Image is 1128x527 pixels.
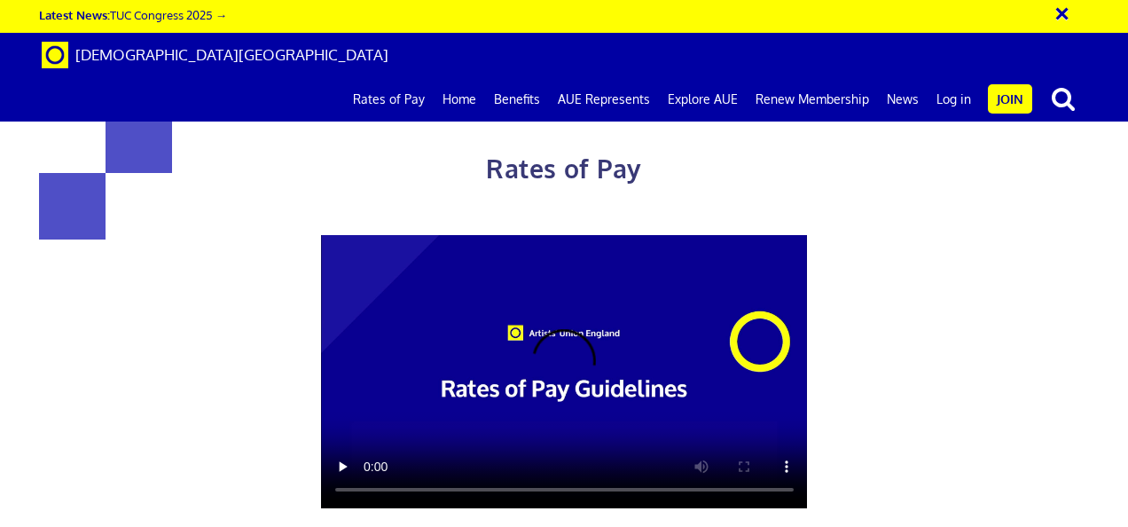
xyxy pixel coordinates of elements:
[75,45,388,64] span: [DEMOGRAPHIC_DATA][GEOGRAPHIC_DATA]
[1036,80,1091,117] button: search
[549,77,659,122] a: AUE Represents
[344,77,434,122] a: Rates of Pay
[878,77,928,122] a: News
[988,84,1032,114] a: Join
[747,77,878,122] a: Renew Membership
[39,7,110,22] strong: Latest News:
[434,77,485,122] a: Home
[28,33,402,77] a: Brand [DEMOGRAPHIC_DATA][GEOGRAPHIC_DATA]
[39,7,227,22] a: Latest News:TUC Congress 2025 →
[486,153,641,185] span: Rates of Pay
[659,77,747,122] a: Explore AUE
[928,77,980,122] a: Log in
[485,77,549,122] a: Benefits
